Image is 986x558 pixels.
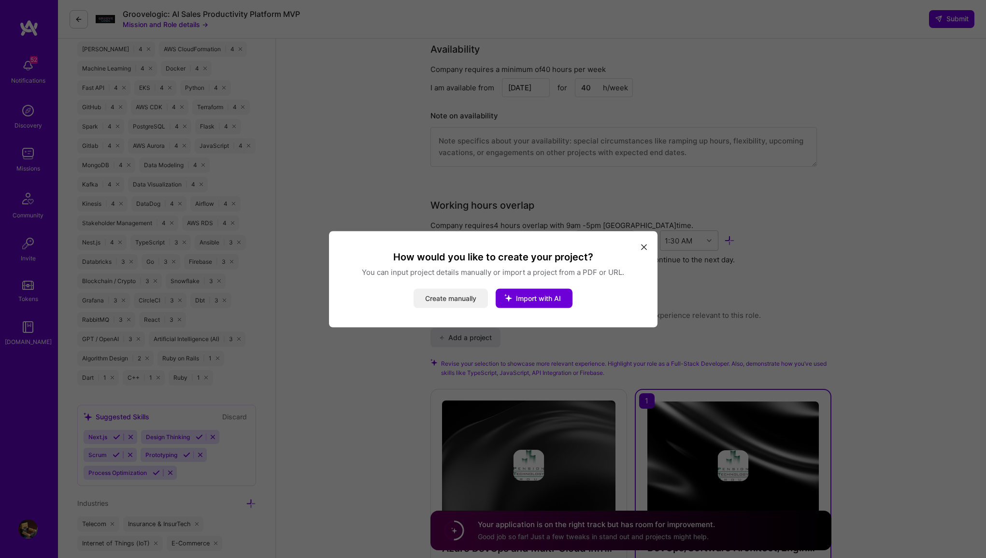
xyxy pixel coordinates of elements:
i: icon StarsWhite [496,285,521,310]
p: You can input project details manually or import a project from a PDF or URL. [341,267,646,277]
h3: How would you like to create your project? [341,250,646,263]
span: Import with AI [516,294,561,302]
i: icon Close [641,244,647,250]
button: Import with AI [496,288,572,308]
div: modal [329,231,657,327]
button: Create manually [414,288,488,308]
